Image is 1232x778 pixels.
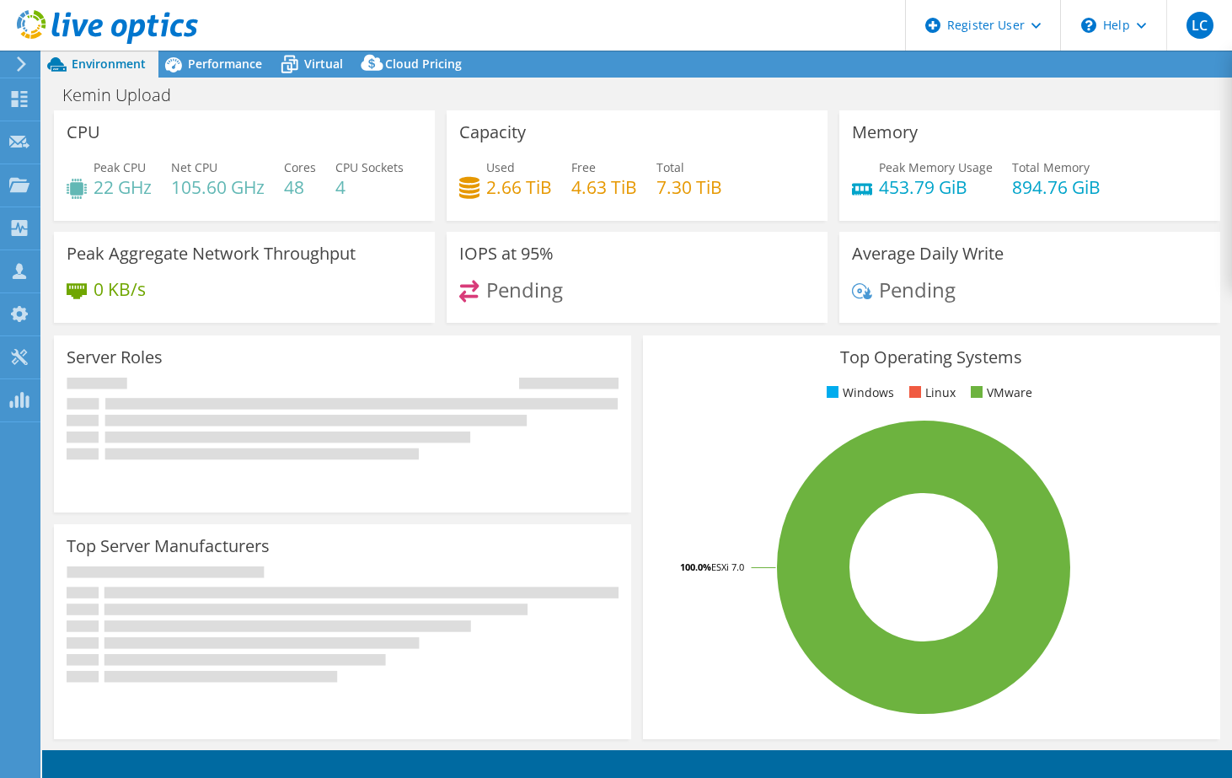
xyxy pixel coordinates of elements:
[67,348,163,367] h3: Server Roles
[852,123,918,142] h3: Memory
[656,178,722,196] h4: 7.30 TiB
[304,56,343,72] span: Virtual
[335,178,404,196] h4: 4
[905,384,956,402] li: Linux
[852,244,1004,263] h3: Average Daily Write
[711,561,744,573] tspan: ESXi 7.0
[459,244,554,263] h3: IOPS at 95%
[879,178,993,196] h4: 453.79 GiB
[335,159,404,175] span: CPU Sockets
[486,159,515,175] span: Used
[284,159,316,175] span: Cores
[94,159,146,175] span: Peak CPU
[571,159,596,175] span: Free
[1081,18,1096,33] svg: \n
[486,178,552,196] h4: 2.66 TiB
[1186,12,1213,39] span: LC
[94,280,146,298] h4: 0 KB/s
[879,159,993,175] span: Peak Memory Usage
[967,384,1032,402] li: VMware
[486,275,563,303] span: Pending
[571,178,637,196] h4: 4.63 TiB
[385,56,462,72] span: Cloud Pricing
[171,178,265,196] h4: 105.60 GHz
[656,348,1208,367] h3: Top Operating Systems
[1012,178,1101,196] h4: 894.76 GiB
[67,537,270,555] h3: Top Server Manufacturers
[67,244,356,263] h3: Peak Aggregate Network Throughput
[680,561,711,573] tspan: 100.0%
[94,178,152,196] h4: 22 GHz
[171,159,217,175] span: Net CPU
[72,56,146,72] span: Environment
[459,123,526,142] h3: Capacity
[656,159,684,175] span: Total
[67,123,100,142] h3: CPU
[188,56,262,72] span: Performance
[1012,159,1090,175] span: Total Memory
[822,384,894,402] li: Windows
[55,86,197,105] h1: Kemin Upload
[879,275,956,303] span: Pending
[284,178,316,196] h4: 48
